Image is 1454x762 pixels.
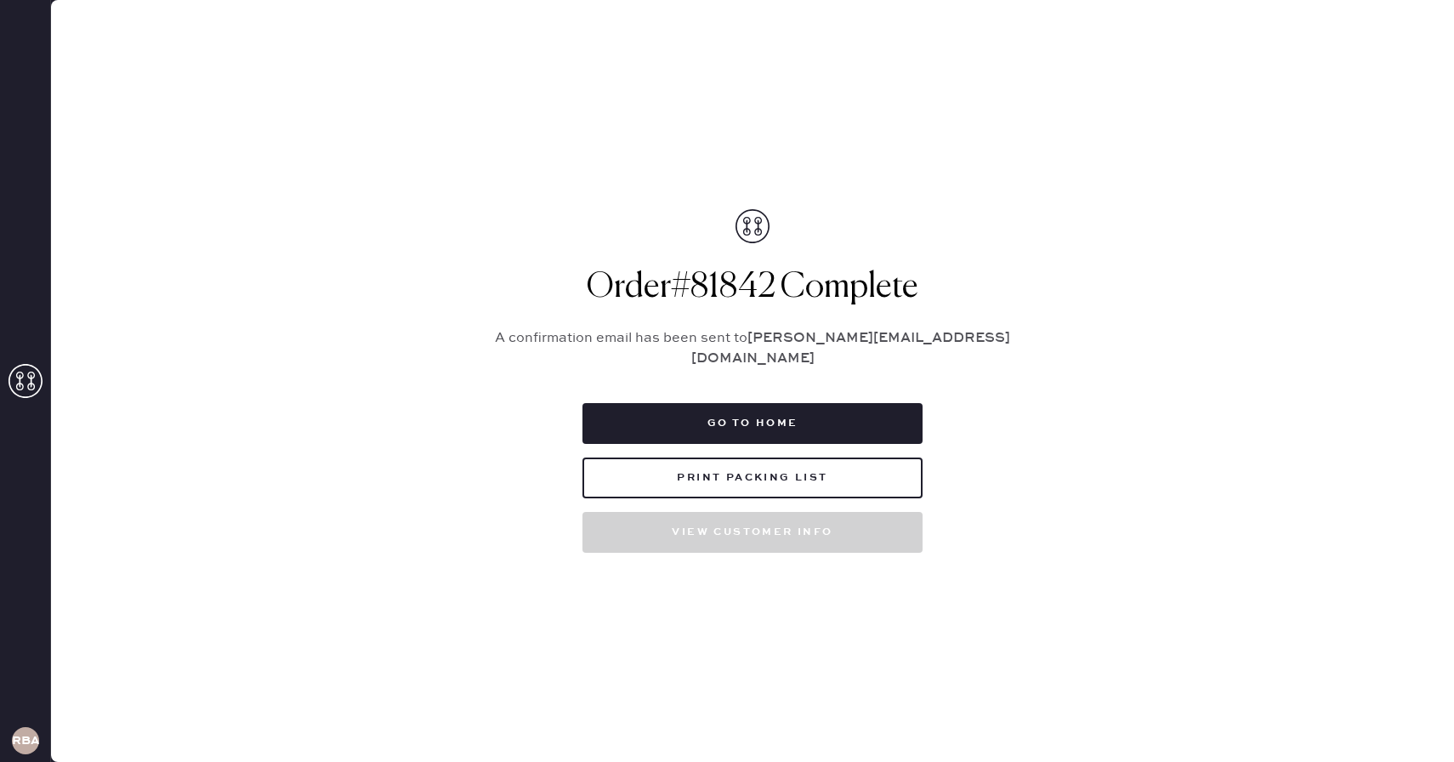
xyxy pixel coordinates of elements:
[12,735,39,747] h3: RBA
[476,267,1029,308] h1: Order # 81842 Complete
[476,328,1029,369] p: A confirmation email has been sent to
[1373,685,1446,759] iframe: Front Chat
[582,458,923,498] button: Print Packing List
[582,403,923,444] button: Go to home
[691,330,1011,367] strong: [PERSON_NAME][EMAIL_ADDRESS][DOMAIN_NAME]
[582,512,923,553] button: View customer info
